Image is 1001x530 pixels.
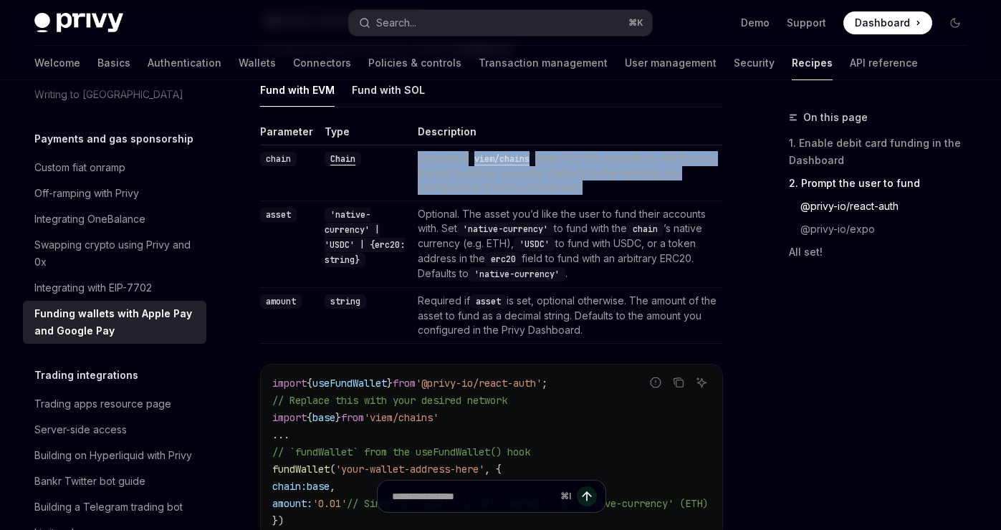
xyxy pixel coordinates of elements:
th: Description [412,125,723,145]
button: Toggle dark mode [944,11,967,34]
span: // Replace this with your desired network [272,394,507,407]
div: Off-ramping with Privy [34,185,139,202]
a: @privy-io/react-auth [789,195,978,218]
span: fundWallet [272,463,330,476]
td: Optional. The asset you’d like the user to fund their accounts with. Set to fund with the ’s nati... [412,201,723,288]
a: Integrating OneBalance [23,206,206,232]
button: Copy the contents from the code block [669,373,688,392]
span: 'your-wallet-address-here' [335,463,484,476]
span: import [272,377,307,390]
span: // `fundWallet` from the useFundWallet() hook [272,445,530,458]
div: Fund with SOL [352,73,425,107]
code: 'USDC' [514,237,555,251]
a: Policies & controls [368,46,461,80]
span: ⌘ K [628,17,643,29]
button: Report incorrect code [646,373,665,392]
code: 'native-currency' [457,222,554,236]
span: , { [484,463,502,476]
a: API reference [850,46,918,80]
span: On this page [803,109,868,126]
span: from [393,377,416,390]
th: Type [319,125,412,145]
button: Open search [349,10,652,36]
a: Chain [325,152,361,164]
img: dark logo [34,13,123,33]
a: Bankr Twitter bot guide [23,468,206,494]
a: Custom fiat onramp [23,155,206,180]
a: Security [734,46,775,80]
a: Funding wallets with Apple Pay and Google Pay [23,301,206,344]
div: Search... [376,14,416,32]
td: Required if is set, optional otherwise. The amount of the asset to fund as a decimal string. Defa... [412,288,723,344]
a: Welcome [34,46,80,80]
code: erc20 [485,252,522,266]
button: Ask AI [692,373,711,392]
a: Trading apps resource page [23,391,206,417]
a: 2. Prompt the user to fund [789,172,978,195]
div: Integrating OneBalance [34,211,145,228]
a: Server-side access [23,417,206,443]
span: ; [542,377,547,390]
span: ... [272,428,289,441]
a: Connectors [293,46,351,80]
div: Building on Hyperliquid with Privy [34,447,192,464]
span: from [341,411,364,424]
code: string [325,294,366,309]
a: Recipes [792,46,833,80]
h5: Payments and gas sponsorship [34,130,193,148]
span: '@privy-io/react-auth' [416,377,542,390]
div: Server-side access [34,421,127,438]
code: asset [260,208,297,222]
div: Custom fiat onramp [34,159,125,176]
a: Basics [97,46,130,80]
div: Trading apps resource page [34,395,171,413]
a: Wallets [239,46,276,80]
code: chain [260,152,297,166]
code: 'native-currency' [469,267,565,281]
span: } [335,411,341,424]
a: All set! [789,241,978,264]
a: Integrating with EIP-7702 [23,275,206,301]
a: Authentication [148,46,221,80]
code: Chain [325,152,361,166]
code: chain [627,222,664,236]
code: asset [470,294,507,309]
span: } [387,377,393,390]
a: Transaction management [479,46,608,80]
h5: Trading integrations [34,367,138,384]
div: Fund with EVM [260,73,335,107]
a: Support [787,16,826,30]
a: Off-ramping with Privy [23,180,206,206]
div: Funding wallets with Apple Pay and Google Pay [34,305,198,339]
div: Swapping crypto using Privy and 0x [34,236,198,271]
td: Optional. A object for the network on which users should fund their accounts. Defaults to the net... [412,145,723,201]
code: viem/chains [469,152,535,166]
span: 'viem/chains' [364,411,439,424]
a: 1. Enable debit card funding in the Dashboard [789,132,978,172]
span: base [312,411,335,424]
div: Integrating with EIP-7702 [34,279,152,297]
a: Building on Hyperliquid with Privy [23,443,206,468]
a: viem/chains [469,152,535,164]
a: Swapping crypto using Privy and 0x [23,232,206,275]
span: useFundWallet [312,377,387,390]
a: Building a Telegram trading bot [23,494,206,520]
button: Send message [577,486,597,506]
code: 'native-currency' | 'USDC' | {erc20: string} [325,208,405,267]
a: User management [625,46,717,80]
span: ( [330,463,335,476]
span: Dashboard [855,16,910,30]
div: Building a Telegram trading bot [34,498,183,516]
code: amount [260,294,302,309]
input: Ask a question... [392,481,555,512]
span: { [307,411,312,424]
a: Dashboard [843,11,932,34]
a: @privy-io/expo [789,218,978,241]
span: { [307,377,312,390]
span: import [272,411,307,424]
div: Bankr Twitter bot guide [34,473,145,490]
a: Demo [741,16,770,30]
th: Parameter [260,125,319,145]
